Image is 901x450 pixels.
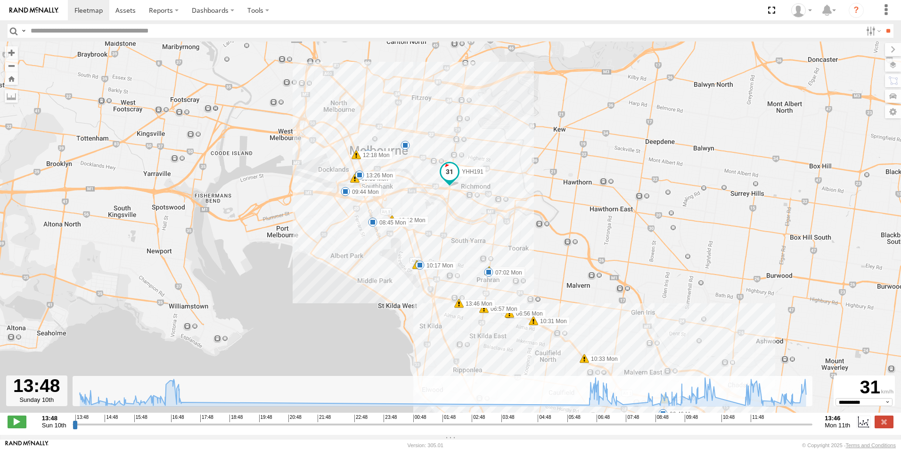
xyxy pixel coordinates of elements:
label: Play/Stop [8,416,26,428]
span: 16:48 [171,415,184,422]
label: 09:44 Mon [345,188,382,196]
div: Version: 305.01 [408,442,443,448]
span: 04:48 [538,415,551,422]
span: 21:48 [318,415,331,422]
label: 07:03 Mon [489,267,525,275]
label: Close [875,416,893,428]
span: 15:48 [134,415,147,422]
label: Measure [5,90,18,103]
span: 06:48 [597,415,610,422]
strong: 13:46 [825,415,850,422]
span: 10:48 [721,415,735,422]
span: 18:48 [229,415,243,422]
label: 12:12 Mon [392,216,428,225]
span: 01:48 [442,415,456,422]
span: Sun 10th Aug 2025 [42,422,66,429]
label: Map Settings [885,105,901,118]
label: 10:17 Mon [420,261,456,270]
button: Zoom Home [5,72,18,85]
label: 12:18 Mon [356,151,393,159]
label: 13:46 Mon [459,300,495,308]
label: 06:56 Mon [509,309,546,318]
button: Zoom out [5,59,18,72]
span: 08:48 [655,415,669,422]
label: Search Filter Options [862,24,883,38]
label: 10:33 Mon [584,355,621,363]
label: 13:26 Mon [360,171,396,180]
label: 08:45 Mon [373,218,409,227]
span: 13:48 [75,415,89,422]
span: Mon 11th Aug 2025 [825,422,850,429]
span: 03:48 [501,415,515,422]
div: 31 [835,377,893,398]
span: YHH191 [462,168,483,175]
label: 06:46 Mon [663,410,699,418]
label: 06:57 Mon [484,305,520,313]
i: ? [849,3,864,18]
span: 02:48 [472,415,485,422]
span: 05:48 [567,415,581,422]
button: Zoom in [5,46,18,59]
div: © Copyright 2025 - [802,442,896,448]
span: 22:48 [354,415,368,422]
span: 14:48 [105,415,118,422]
span: 19:48 [259,415,272,422]
span: 20:48 [288,415,302,422]
span: 07:48 [626,415,639,422]
span: 11:48 [751,415,764,422]
img: rand-logo.svg [9,7,58,14]
span: 17:48 [200,415,213,422]
a: Terms and Conditions [846,442,896,448]
label: 10:31 Mon [533,317,570,325]
a: Visit our Website [5,441,49,450]
strong: 13:48 [42,415,66,422]
label: Search Query [20,24,27,38]
div: Sean Aliphon [788,3,815,17]
div: 5 [401,141,410,150]
span: 09:48 [685,415,698,422]
label: 07:02 Mon [489,268,525,277]
div: 7 [363,150,373,159]
span: 23:48 [384,415,397,422]
span: 00:48 [413,415,426,422]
